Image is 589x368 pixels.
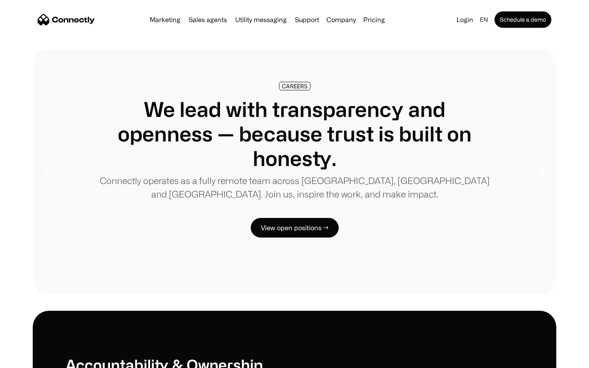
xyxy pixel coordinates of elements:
p: Connectly operates as a fully remote team across [GEOGRAPHIC_DATA], [GEOGRAPHIC_DATA] and [GEOGRA... [98,174,491,201]
a: Support [292,16,322,23]
aside: Language selected: English [8,353,49,365]
div: en [480,14,488,25]
a: View open positions → [251,218,339,238]
ul: Language list [16,354,49,365]
a: Sales agents [185,16,230,23]
div: Company [326,14,356,25]
a: Schedule a demo [495,11,551,28]
a: Login [453,14,477,25]
div: CAREERS [282,83,308,89]
h1: We lead with transparency and openness — because trust is built on honesty. [98,97,491,171]
a: Pricing [360,16,388,23]
a: Marketing [146,16,184,23]
a: Utility messaging [232,16,290,23]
